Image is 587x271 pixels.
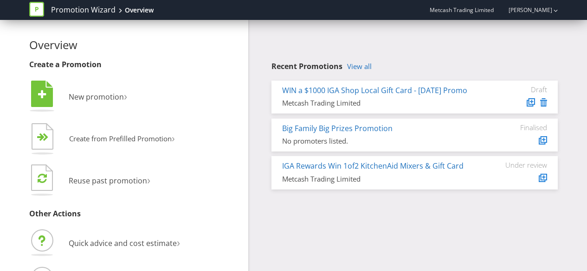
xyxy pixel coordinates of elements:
span: › [147,172,150,187]
span: New promotion [69,92,124,102]
a: View all [347,63,372,70]
a: IGA Rewards Win 1of2 KitchenAid Mixers & Gift Card [282,161,464,171]
a: Big Family Big Prizes Promotion [282,123,393,133]
tspan:  [38,173,47,183]
div: Metcash Trading Limited [282,174,477,184]
a: [PERSON_NAME] [499,6,552,14]
span: Reuse past promotion [69,176,147,186]
a: WIN a $1000 IGA Shop Local Gift Card - [DATE] Promo [282,85,467,95]
a: Quick advice and cost estimate› [29,238,180,248]
div: Metcash Trading Limited [282,98,477,108]
div: Under review [491,161,547,169]
span: › [172,131,175,145]
span: › [124,88,127,103]
span: Metcash Trading Limited [430,6,494,14]
tspan:  [43,133,49,142]
span: › [177,234,180,250]
div: Finalised [491,123,547,132]
tspan:  [38,89,46,100]
a: Promotion Wizard [51,5,116,15]
h2: Overview [29,39,242,51]
h3: Other Actions [29,210,242,218]
div: No promoters listed. [282,136,477,146]
span: Quick advice and cost estimate [69,238,177,248]
button: Create from Prefilled Promotion› [29,121,175,158]
div: Draft [491,85,547,94]
div: Overview [125,6,154,15]
h3: Create a Promotion [29,61,242,69]
span: Create from Prefilled Promotion [69,134,172,143]
span: Recent Promotions [271,61,342,71]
